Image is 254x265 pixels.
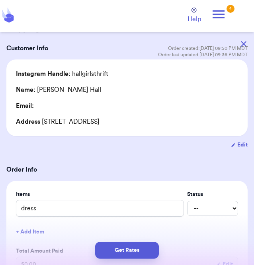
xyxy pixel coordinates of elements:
label: Items [16,190,184,198]
label: Status [187,190,238,198]
span: Instagram Handle: [16,71,70,77]
div: 4 [227,5,234,13]
button: Get Rates [95,242,159,259]
span: Name: [16,87,35,93]
h3: Order Info [6,165,248,174]
span: Order created: [DATE] 09:50 PM MDT [168,45,248,51]
h3: Customer Info [6,44,48,53]
button: + Add Item [13,223,241,241]
div: [PERSON_NAME] Hall [16,85,101,95]
span: Email: [16,103,34,109]
span: Address [16,119,40,125]
a: Help [188,8,201,24]
div: [STREET_ADDRESS] [16,117,238,127]
span: Help [188,14,201,24]
div: hallgirlsthrift [16,69,108,79]
button: Edit [231,141,248,149]
span: Order last updated: [DATE] 09:36 PM MDT [158,51,248,58]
